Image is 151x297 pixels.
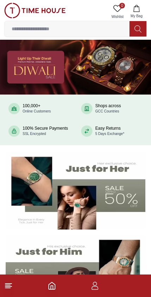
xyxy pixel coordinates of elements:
[119,3,125,8] span: 0
[95,126,124,136] div: Easy Returns
[23,109,51,113] span: Online Customers
[109,14,126,19] span: Wishlist
[6,152,145,230] img: Women's Watches Banner
[48,282,56,290] a: Home
[95,103,121,114] div: Shops across
[4,3,66,18] img: ...
[126,3,147,21] button: My Bag
[95,109,119,113] span: GCC Countries
[109,3,126,21] a: 0Wishlist
[95,132,124,136] span: 5 Days Exchange*
[23,126,68,136] div: 100% Secure Payments
[23,132,46,136] span: SSL Encrypted
[128,13,145,19] span: My Bag
[23,103,51,114] div: 100,000+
